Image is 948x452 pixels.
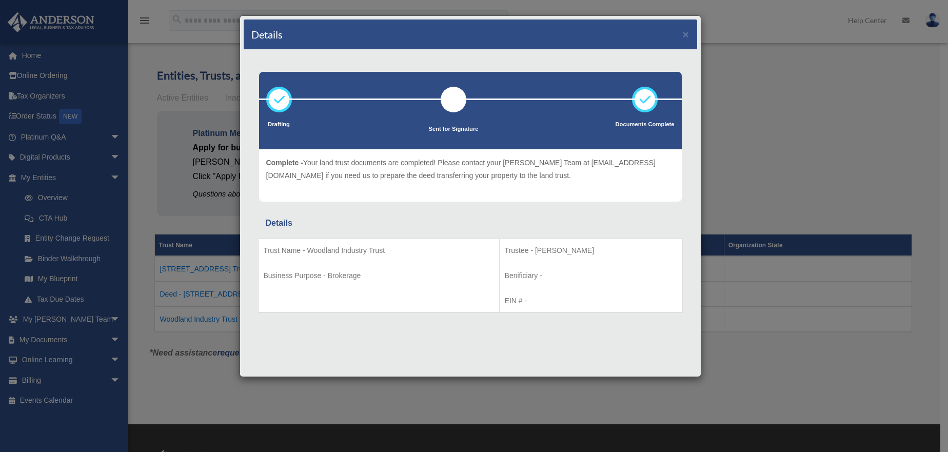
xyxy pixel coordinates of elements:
p: Sent for Signature [429,124,479,134]
div: Details [266,216,675,230]
p: EIN # - [505,294,677,307]
span: Complete - [266,159,303,167]
p: Drafting [266,120,292,130]
p: Documents Complete [616,120,675,130]
p: Your land trust documents are completed! Please contact your [PERSON_NAME] Team at [EMAIL_ADDRESS... [266,156,675,182]
p: Trustee - [PERSON_NAME] [505,244,677,257]
p: Business Purpose - Brokerage [264,269,494,282]
p: Benificiary - [505,269,677,282]
p: Trust Name - Woodland Industry Trust [264,244,494,257]
button: × [683,29,689,40]
h4: Details [251,27,283,42]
